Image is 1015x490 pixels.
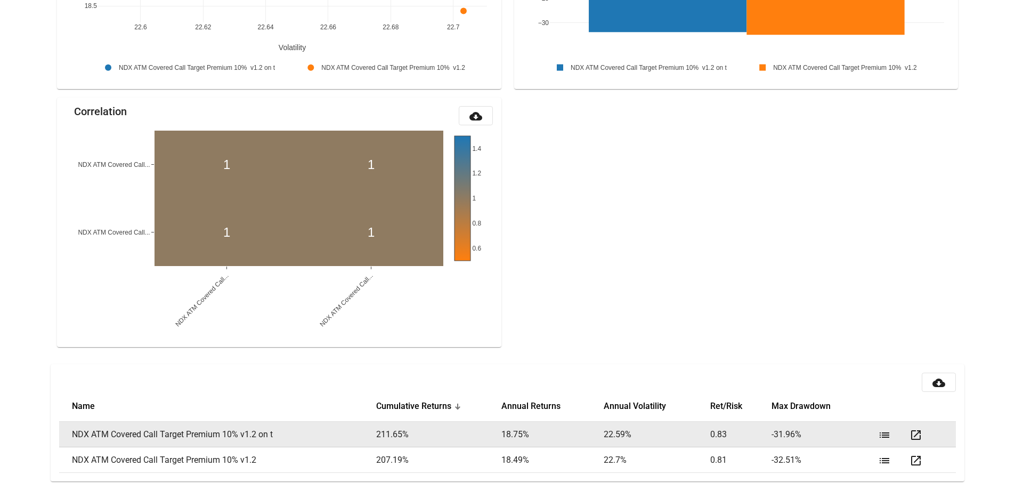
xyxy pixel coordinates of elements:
[501,401,561,412] button: Change sorting for Annual_Returns
[376,422,502,447] td: 211.65 %
[59,422,376,447] td: NDX ATM Covered Call Target Premium 10% v1.2 on t
[878,429,891,441] mat-icon: list
[376,447,502,473] td: 207.19 %
[772,422,873,447] td: -31.96 %
[72,401,95,412] button: Change sorting for strategy_name
[376,401,451,412] button: Change sorting for Cum_Returns_Final
[469,110,482,123] mat-icon: cloud_download
[501,447,603,473] td: 18.49 %
[74,106,127,117] mat-card-title: Correlation
[932,376,945,389] mat-icon: cloud_download
[772,401,831,412] button: Change sorting for Max_Drawdown
[710,447,772,473] td: 0.81
[604,447,710,473] td: 22.7 %
[710,401,742,412] button: Change sorting for Efficient_Frontier
[710,422,772,447] td: 0.83
[772,447,873,473] td: -32.51 %
[910,429,922,441] mat-icon: open_in_new
[878,454,891,467] mat-icon: list
[59,447,376,473] td: NDX ATM Covered Call Target Premium 10% v1.2
[604,401,666,412] button: Change sorting for Annual_Volatility
[604,422,710,447] td: 22.59 %
[910,454,922,467] mat-icon: open_in_new
[501,422,603,447] td: 18.75 %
